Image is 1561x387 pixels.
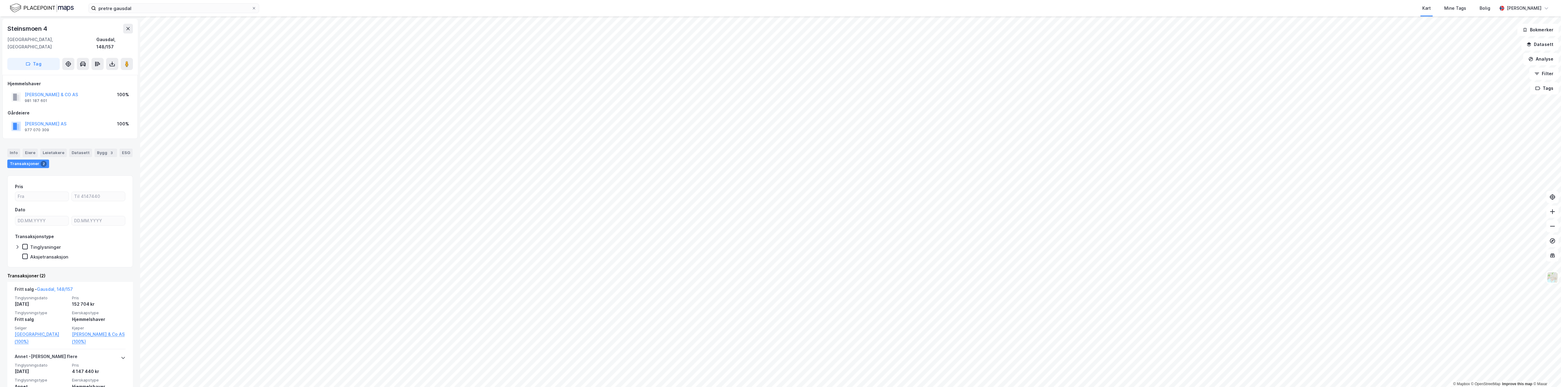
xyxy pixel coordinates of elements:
[15,216,69,225] input: DD.MM.YYYY
[96,4,252,13] input: Søk på adresse, matrikkel, gårdeiere, leietakere eller personer
[15,353,77,363] div: Annet - [PERSON_NAME] flere
[120,149,133,157] div: ESG
[41,161,47,167] div: 2
[23,149,38,157] div: Eiere
[15,363,68,368] span: Tinglysningsdato
[15,310,68,315] span: Tinglysningstype
[1471,382,1501,386] a: OpenStreetMap
[69,149,92,157] div: Datasett
[1531,358,1561,387] div: Kontrollprogram for chat
[1507,5,1541,12] div: [PERSON_NAME]
[15,233,54,240] div: Transaksjonstype
[1547,272,1558,283] img: Z
[7,24,48,33] div: Steinsmoen 4
[37,287,73,292] a: Gausdal, 148/157
[25,98,47,103] div: 981 187 601
[15,378,68,383] span: Tinglysningstype
[15,183,23,190] div: Pris
[15,295,68,301] span: Tinglysningsdato
[96,36,133,51] div: Gausdal, 148/157
[15,206,25,213] div: Dato
[40,149,67,157] div: Leietakere
[72,301,126,308] div: 152 704 kr
[72,325,126,331] span: Kjøper
[72,295,126,301] span: Pris
[15,368,68,375] div: [DATE]
[30,254,68,260] div: Aksjetransaksjon
[15,331,68,345] a: [GEOGRAPHIC_DATA] (100%)
[72,368,126,375] div: 4 147 440 kr
[10,3,74,13] img: logo.f888ab2527a4732fd821a326f86c7f29.svg
[1422,5,1431,12] div: Kart
[72,331,126,345] a: [PERSON_NAME] & Co AS (100%)
[72,310,126,315] span: Eierskapstype
[72,378,126,383] span: Eierskapstype
[1444,5,1466,12] div: Mine Tags
[117,91,129,98] div: 100%
[8,109,133,117] div: Gårdeiere
[72,316,126,323] div: Hjemmelshaver
[7,272,133,280] div: Transaksjoner (2)
[1517,24,1559,36] button: Bokmerker
[1529,68,1559,80] button: Filter
[15,192,69,201] input: Fra
[7,36,96,51] div: [GEOGRAPHIC_DATA], [GEOGRAPHIC_DATA]
[7,149,20,157] div: Info
[25,128,49,132] div: 977 070 309
[15,286,73,295] div: Fritt salg -
[1502,382,1532,386] a: Improve this map
[1523,53,1559,65] button: Analyse
[8,80,133,87] div: Hjemmelshaver
[1453,382,1470,386] a: Mapbox
[7,58,60,70] button: Tag
[15,301,68,308] div: [DATE]
[72,192,125,201] input: Til 4147440
[7,160,49,168] div: Transaksjoner
[15,325,68,331] span: Selger
[95,149,117,157] div: Bygg
[1480,5,1490,12] div: Bolig
[1530,82,1559,94] button: Tags
[72,216,125,225] input: DD.MM.YYYY
[109,150,115,156] div: 3
[30,244,61,250] div: Tinglysninger
[117,120,129,128] div: 100%
[1521,38,1559,51] button: Datasett
[72,363,126,368] span: Pris
[15,316,68,323] div: Fritt salg
[1531,358,1561,387] iframe: Chat Widget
